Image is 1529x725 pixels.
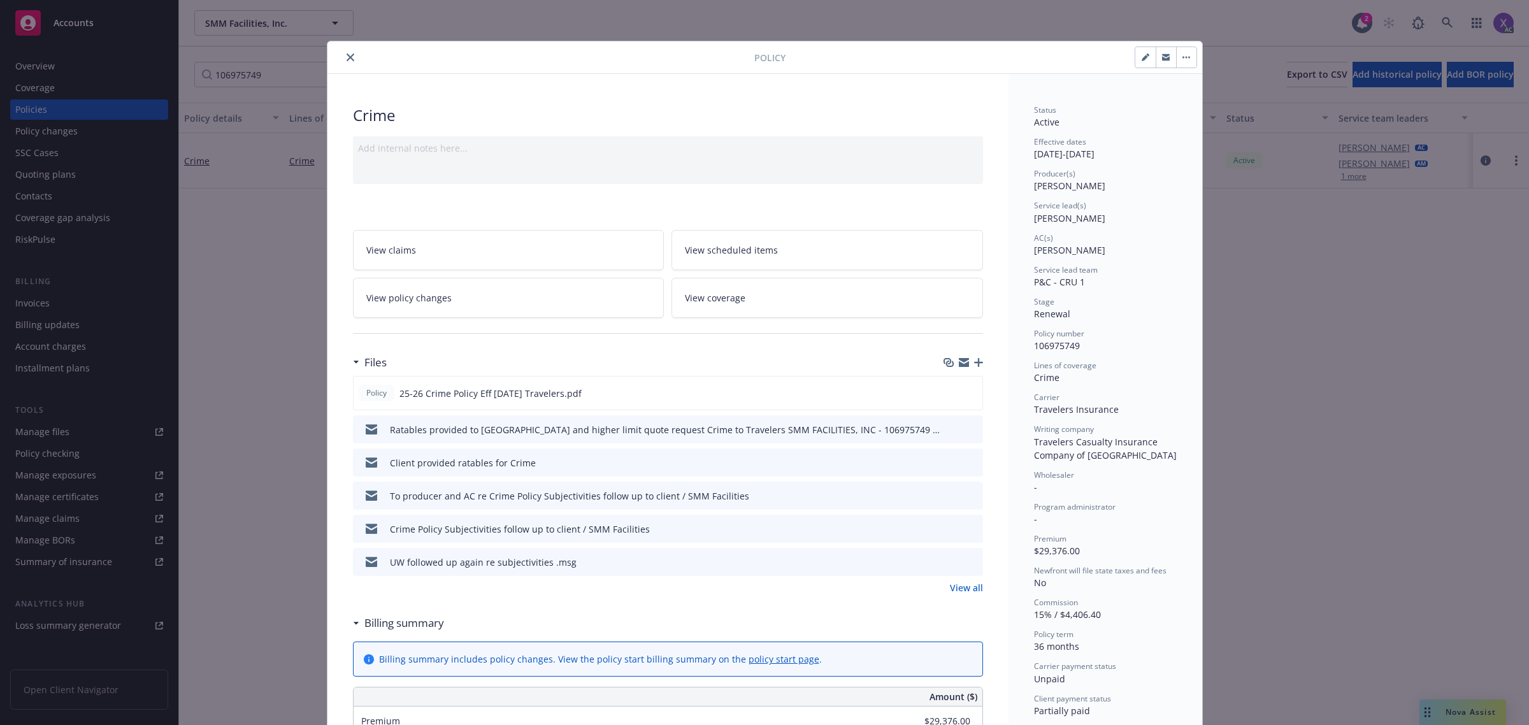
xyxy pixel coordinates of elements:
[390,423,941,436] div: Ratables provided to [GEOGRAPHIC_DATA] and higher limit quote request Crime to Travelers SMM FACI...
[1034,661,1116,671] span: Carrier payment status
[946,522,956,536] button: download file
[1034,136,1086,147] span: Effective dates
[1034,276,1085,288] span: P&C - CRU 1
[1034,629,1073,640] span: Policy term
[1034,640,1079,652] span: 36 months
[754,51,786,64] span: Policy
[1034,264,1098,275] span: Service lead team
[390,522,650,536] div: Crime Policy Subjectivities follow up to client / SMM Facilities
[390,456,536,470] div: Client provided ratables for Crime
[1034,481,1037,493] span: -
[1034,533,1066,544] span: Premium
[749,653,819,665] a: policy start page
[1034,200,1086,211] span: Service lead(s)
[1034,565,1166,576] span: Newfront will file state taxes and fees
[364,354,387,371] h3: Files
[1034,436,1177,461] span: Travelers Casualty Insurance Company of [GEOGRAPHIC_DATA]
[1034,116,1059,128] span: Active
[353,278,664,318] a: View policy changes
[358,141,978,155] div: Add internal notes here...
[946,456,956,470] button: download file
[353,230,664,270] a: View claims
[946,423,956,436] button: download file
[390,556,577,569] div: UW followed up again re subjectivities .msg
[930,690,977,703] span: Amount ($)
[366,243,416,257] span: View claims
[1034,104,1056,115] span: Status
[1034,424,1094,434] span: Writing company
[1034,577,1046,589] span: No
[1034,340,1080,352] span: 106975749
[685,243,778,257] span: View scheduled items
[685,291,745,305] span: View coverage
[353,104,983,126] div: Crime
[364,387,389,399] span: Policy
[399,387,582,400] span: 25-26 Crime Policy Eff [DATE] Travelers.pdf
[966,489,978,503] button: preview file
[1034,597,1078,608] span: Commission
[950,581,983,594] a: View all
[1034,296,1054,307] span: Stage
[1034,608,1101,621] span: 15% / $4,406.40
[966,522,978,536] button: preview file
[946,489,956,503] button: download file
[366,291,452,305] span: View policy changes
[1034,403,1119,415] span: Travelers Insurance
[1034,693,1111,704] span: Client payment status
[364,615,444,631] h3: Billing summary
[343,50,358,65] button: close
[353,615,444,631] div: Billing summary
[945,387,956,400] button: download file
[1034,371,1177,384] div: Crime
[1034,545,1080,557] span: $29,376.00
[1034,501,1116,512] span: Program administrator
[1034,180,1105,192] span: [PERSON_NAME]
[966,556,978,569] button: preview file
[671,278,983,318] a: View coverage
[1034,136,1177,161] div: [DATE] - [DATE]
[353,354,387,371] div: Files
[1034,392,1059,403] span: Carrier
[1034,470,1074,480] span: Wholesaler
[1034,308,1070,320] span: Renewal
[966,387,977,400] button: preview file
[1034,168,1075,179] span: Producer(s)
[1034,212,1105,224] span: [PERSON_NAME]
[390,489,749,503] div: To producer and AC re Crime Policy Subjectivities follow up to client / SMM Facilities
[1034,673,1065,685] span: Unpaid
[946,556,956,569] button: download file
[1034,244,1105,256] span: [PERSON_NAME]
[1034,705,1090,717] span: Partially paid
[966,423,978,436] button: preview file
[1034,360,1096,371] span: Lines of coverage
[1034,513,1037,525] span: -
[671,230,983,270] a: View scheduled items
[966,456,978,470] button: preview file
[379,652,822,666] div: Billing summary includes policy changes. View the policy start billing summary on the .
[1034,233,1053,243] span: AC(s)
[1034,328,1084,339] span: Policy number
